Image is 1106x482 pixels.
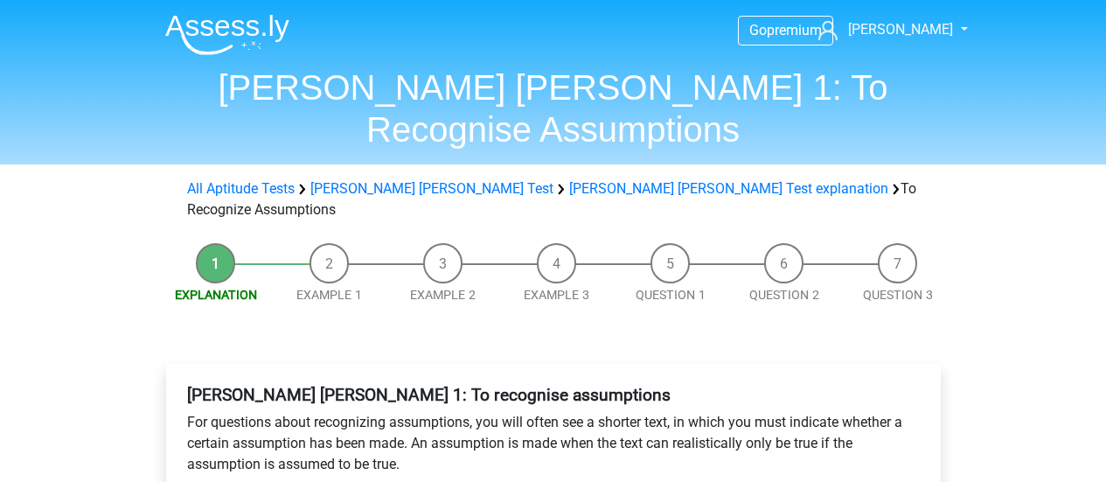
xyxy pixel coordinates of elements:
[739,18,832,42] a: Gopremium
[180,178,927,220] div: To Recognize Assumptions
[524,288,589,302] a: Example 3
[636,288,706,302] a: Question 1
[863,288,933,302] a: Question 3
[165,14,289,55] img: Assessly
[296,288,362,302] a: Example 1
[187,385,671,405] b: [PERSON_NAME] [PERSON_NAME] 1: To recognise assumptions
[749,22,767,38] span: Go
[569,180,888,197] a: [PERSON_NAME] [PERSON_NAME] Test explanation
[187,180,295,197] a: All Aptitude Tests
[749,288,819,302] a: Question 2
[410,288,476,302] a: Example 2
[767,22,822,38] span: premium
[175,288,257,302] a: Explanation
[811,19,955,40] a: [PERSON_NAME]
[310,180,553,197] a: [PERSON_NAME] [PERSON_NAME] Test
[848,21,953,38] span: [PERSON_NAME]
[151,66,956,150] h1: [PERSON_NAME] [PERSON_NAME] 1: To Recognise Assumptions
[187,412,920,475] p: For questions about recognizing assumptions, you will often see a shorter text, in which you must...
